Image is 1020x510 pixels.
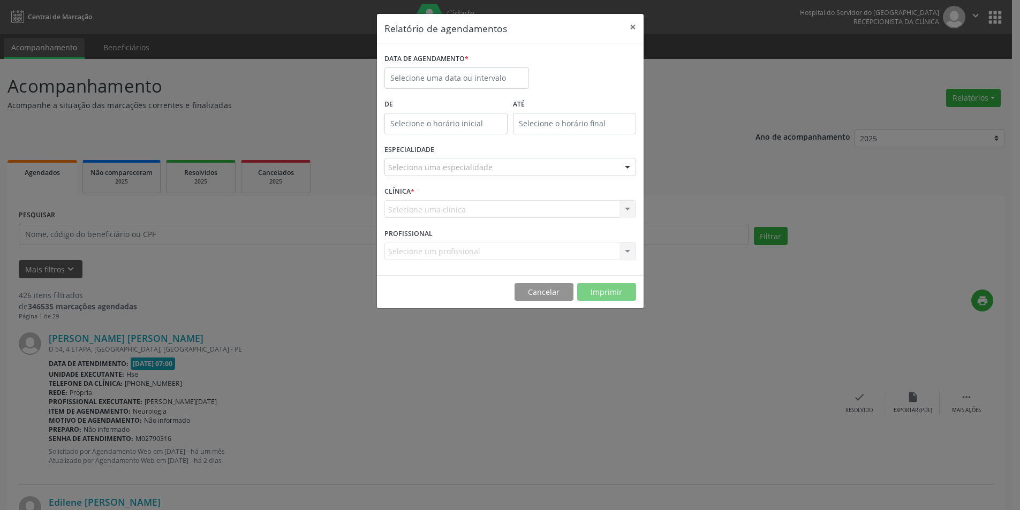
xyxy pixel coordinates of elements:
[515,283,573,301] button: Cancelar
[384,225,433,242] label: PROFISSIONAL
[384,113,508,134] input: Selecione o horário inicial
[384,51,469,67] label: DATA DE AGENDAMENTO
[384,142,434,158] label: ESPECIALIDADE
[622,14,644,40] button: Close
[384,67,529,89] input: Selecione uma data ou intervalo
[513,96,636,113] label: ATÉ
[388,162,493,173] span: Seleciona uma especialidade
[513,113,636,134] input: Selecione o horário final
[384,184,414,200] label: CLÍNICA
[384,96,508,113] label: De
[384,21,507,35] h5: Relatório de agendamentos
[577,283,636,301] button: Imprimir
